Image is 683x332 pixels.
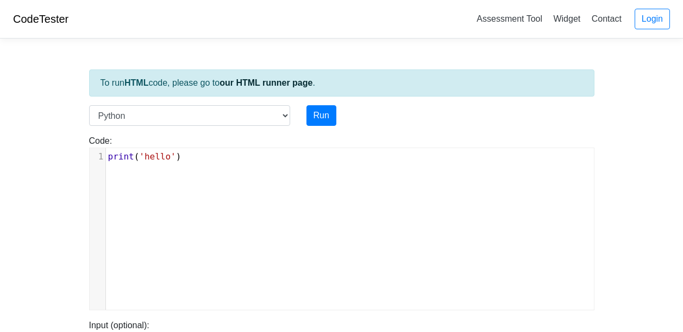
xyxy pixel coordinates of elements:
[472,10,547,28] a: Assessment Tool
[220,78,312,87] a: our HTML runner page
[139,151,176,162] span: 'hello'
[124,78,148,87] strong: HTML
[306,105,336,126] button: Run
[89,69,594,97] div: To run code, please go to .
[108,151,134,162] span: print
[108,151,181,162] span: ( )
[635,9,670,29] a: Login
[90,150,105,163] div: 1
[13,13,68,25] a: CodeTester
[587,10,626,28] a: Contact
[549,10,585,28] a: Widget
[81,135,603,310] div: Code:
